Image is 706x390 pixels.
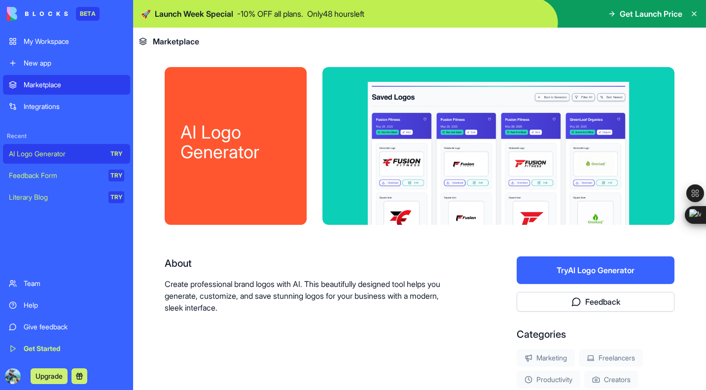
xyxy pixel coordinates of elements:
a: AI Logo GeneratorTRY [3,144,130,164]
div: Get Started [24,344,124,354]
img: ACg8ocL9OLjgbHRL7udxwRHKQIAphoBFaEdBPGa3LSlQqoFQje9QnJBd=s96-c [5,368,21,384]
span: 🚀 [141,8,151,20]
div: Literary Blog [9,192,102,202]
button: Upgrade [31,368,68,384]
div: TRY [108,170,124,181]
a: Get Started [3,339,130,358]
a: Integrations [3,97,130,116]
div: Freelancers [579,349,643,367]
div: About [165,256,454,270]
div: Categories [517,327,674,341]
div: Feedback Form [9,171,102,180]
div: Team [24,279,124,288]
a: Team [3,274,130,293]
div: Help [24,300,124,310]
button: Feedback [517,292,674,312]
a: Literary BlogTRY [3,187,130,207]
div: Marketing [517,349,575,367]
div: Creators [584,371,638,389]
div: Integrations [24,102,124,111]
a: BETA [7,7,100,21]
div: Give feedback [24,322,124,332]
a: Feedback FormTRY [3,166,130,185]
img: logo [7,7,68,21]
div: BETA [76,7,100,21]
div: AI Logo Generator [9,149,102,159]
span: Get Launch Price [620,8,682,20]
p: Create professional brand logos with AI. This beautifully designed tool helps you generate, custo... [165,278,454,314]
a: New app [3,53,130,73]
p: Only 48 hours left [307,8,364,20]
a: Help [3,295,130,315]
div: My Workspace [24,36,124,46]
a: Give feedback [3,317,130,337]
div: TRY [108,148,124,160]
div: AI Logo Generator [180,122,291,162]
div: Marketplace [24,80,124,90]
a: Upgrade [31,371,68,381]
span: Launch Week Special [155,8,233,20]
a: Marketplace [3,75,130,95]
a: My Workspace [3,32,130,51]
div: New app [24,58,124,68]
span: Marketplace [153,35,199,47]
button: TryAI Logo Generator [517,256,674,284]
div: Productivity [517,371,580,389]
p: - 10 % OFF all plans. [237,8,303,20]
div: TRY [108,191,124,203]
span: Recent [3,132,130,140]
